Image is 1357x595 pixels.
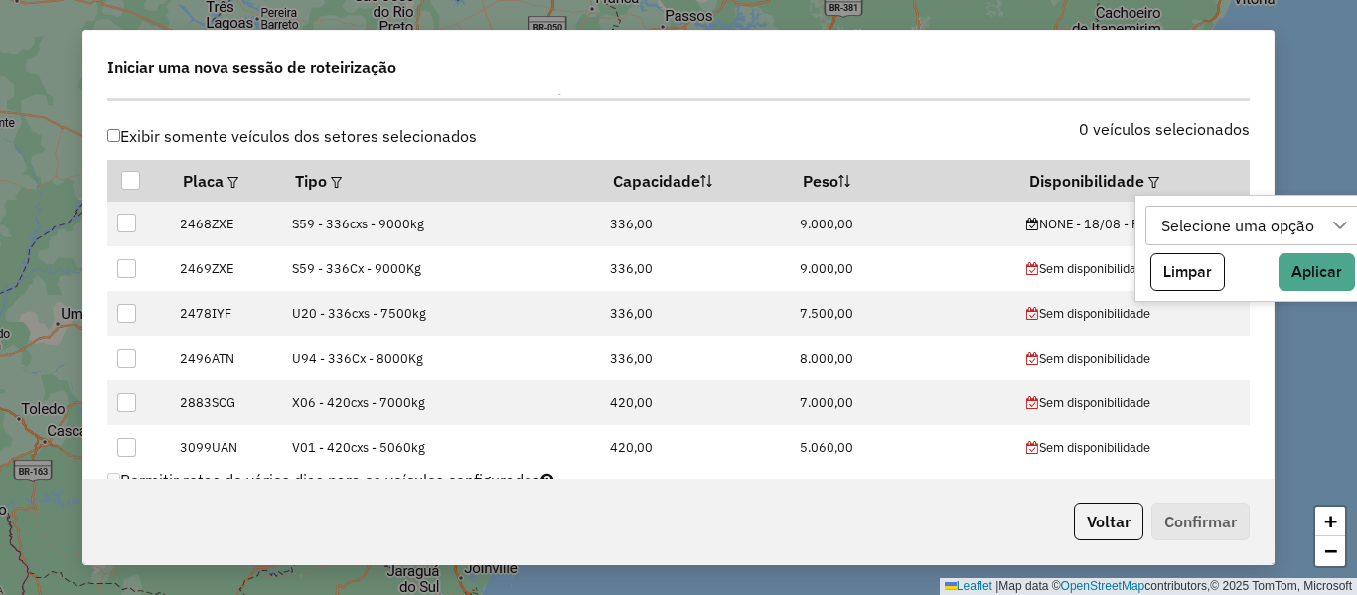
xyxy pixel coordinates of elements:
a: Leaflet [945,579,992,593]
div: Map data © contributors,© 2025 TomTom, Microsoft [940,578,1357,595]
th: Disponibilidade [1015,160,1249,202]
i: 'Roteirizador.NaoPossuiAgenda' | translate [1026,353,1039,366]
th: Capacidade [599,160,790,202]
i: 'Roteirizador.NaoPossuiAgenda' | translate [1026,442,1039,455]
i: Selecione pelo menos um veículo [540,472,554,488]
span: Iniciar uma nova sessão de roteirização [107,55,396,78]
button: Limpar [1150,253,1225,291]
input: Exibir somente veículos dos setores selecionados [107,129,120,142]
td: 7.000,00 [790,380,1015,425]
div: NONE - 18/08 - PROMAX [1026,215,1239,233]
td: 7.500,00 [790,291,1015,336]
div: Sem disponibilidade [1026,304,1239,323]
i: 'Roteirizador.NaoPossuiAgenda' | translate [1026,397,1039,410]
td: 2496ATN [170,336,281,380]
td: 9.000,00 [790,246,1015,291]
td: X06 - 420cxs - 7000kg [281,380,599,425]
button: Aplicar [1279,253,1355,291]
div: Sem disponibilidade [1026,438,1239,457]
label: 0 veículos selecionados [1079,117,1250,141]
td: 8.000,00 [790,336,1015,380]
td: 2478IYF [170,291,281,336]
i: Possui agenda para o dia [1026,219,1039,231]
td: 2468ZXE [170,202,281,246]
td: 2469ZXE [170,246,281,291]
td: 3099UAN [170,425,281,470]
a: Zoom out [1315,536,1345,566]
td: 5.060,00 [790,425,1015,470]
i: 'Roteirizador.NaoPossuiAgenda' | translate [1026,308,1039,321]
a: OpenStreetMap [1061,579,1145,593]
td: V01 - 420cxs - 5060kg [281,425,599,470]
a: Zoom in [1315,507,1345,536]
td: 9.000,00 [790,202,1015,246]
th: Peso [790,160,1015,202]
td: 420,00 [599,425,790,470]
td: 2883SCG [170,380,281,425]
td: 336,00 [599,336,790,380]
div: Sem disponibilidade [1026,259,1239,278]
label: Permitir rotas de vários dias para os veículos configurados [107,461,554,499]
td: 336,00 [599,291,790,336]
td: S59 - 336cxs - 9000kg [281,202,599,246]
i: 'Roteirizador.NaoPossuiAgenda' | translate [1026,263,1039,276]
td: U94 - 336Cx - 8000Kg [281,336,599,380]
td: 420,00 [599,380,790,425]
div: Sem disponibilidade [1026,393,1239,412]
input: Permitir rotas de vários dias para os veículos configurados [107,473,120,486]
div: Sem disponibilidade [1026,349,1239,368]
span: − [1324,538,1337,563]
div: Selecione uma opção [1154,207,1321,244]
span: + [1324,509,1337,533]
label: Exibir somente veículos dos setores selecionados [107,117,477,155]
td: S59 - 336Cx - 9000Kg [281,246,599,291]
th: Tipo [281,160,599,202]
span: | [995,579,998,593]
td: U20 - 336cxs - 7500kg [281,291,599,336]
td: 336,00 [599,246,790,291]
th: Placa [170,160,281,202]
td: 336,00 [599,202,790,246]
button: Voltar [1074,503,1143,540]
span: (os veículos marcados estarão disponíveis para geração de rota automática) [264,80,688,95]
